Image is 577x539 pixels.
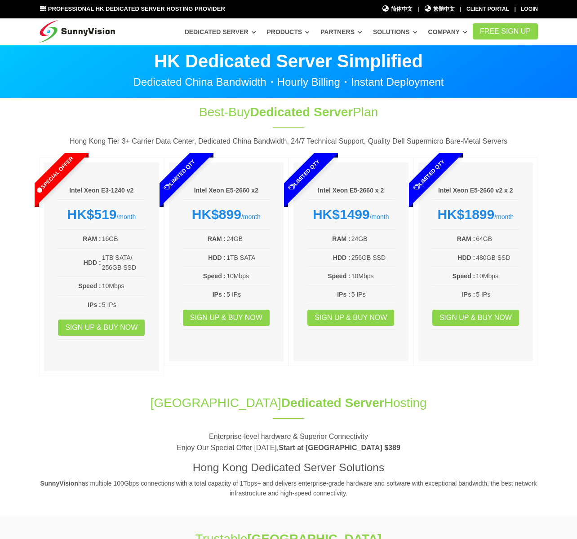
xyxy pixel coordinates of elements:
span: Limited Qty [266,137,342,213]
a: Sign up & Buy Now [183,310,270,326]
p: Enterprise-level hardware & Superior Connectivity Enjoy Our Special Offer [DATE], [39,431,538,454]
div: /month [58,206,146,223]
li: | [417,5,419,13]
span: Dedicated Server [281,396,384,410]
a: Partners [320,24,362,40]
td: 256GB SSD [351,252,395,263]
td: 10Mbps [351,271,395,281]
a: Company [428,24,468,40]
h6: Intel Xeon E5-2660 x 2 [307,186,395,195]
span: Special Offer [17,137,93,213]
div: /month [432,206,520,223]
strong: SunnyVision [40,480,78,487]
a: Products [266,24,310,40]
a: Solutions [373,24,417,40]
span: Limited Qty [142,137,217,213]
td: 480GB SSD [475,252,519,263]
a: 繁體中文 [424,5,455,13]
td: 1TB SATA [226,252,270,263]
b: IPs : [337,291,351,298]
b: IPs : [213,291,226,298]
li: | [460,5,461,13]
td: 10Mbps [475,271,519,281]
b: IPs : [88,301,101,308]
strong: Start at [GEOGRAPHIC_DATA] $389 [279,444,400,451]
td: 5 IPs [102,299,146,310]
a: 简体中文 [382,5,413,13]
strong: HK$899 [192,207,241,222]
td: 24GB [226,233,270,244]
strong: HK$519 [67,207,116,222]
td: 1TB SATA/ 256GB SSD [102,252,146,273]
span: Dedicated Server [250,105,353,119]
strong: HK$1899 [437,207,494,222]
span: Professional HK Dedicated Server Hosting Provider [48,5,225,12]
h6: Intel Xeon E3-1240 v2 [58,186,146,195]
h3: Hong Kong Dedicated Server Solutions [39,460,538,475]
td: 5 IPs [226,289,270,300]
a: Sign up & Buy Now [432,310,519,326]
td: 16GB [102,233,146,244]
p: has multiple 100Gbps connections with a total capacity of 1Tbps+ and delivers enterprise-grade ha... [39,478,538,499]
b: RAM : [332,235,350,242]
p: Hong Kong Tier 3+ Carrier Data Center, Dedicated China Bandwidth, 24/7 Technical Support, Quality... [39,136,538,147]
b: Speed : [78,282,101,289]
td: 24GB [351,233,395,244]
div: /month [182,206,271,223]
h1: Best-Buy Plan [139,103,438,121]
h1: [GEOGRAPHIC_DATA] Hosting [39,394,538,412]
span: Limited Qty [391,137,466,213]
strong: HK$1499 [313,207,370,222]
b: IPs : [462,291,475,298]
div: /month [307,206,395,223]
b: HDD : [333,254,351,261]
td: 10Mbps [226,271,270,281]
td: 10Mbps [102,280,146,291]
b: HDD : [84,259,101,266]
h6: Intel Xeon E5-2660 x2 [182,186,271,195]
a: Sign up & Buy Now [58,320,145,336]
b: Speed : [203,272,226,280]
td: 64GB [475,233,519,244]
b: RAM : [83,235,101,242]
b: RAM : [457,235,475,242]
b: Speed : [453,272,475,280]
h6: Intel Xeon E5-2660 v2 x 2 [432,186,520,195]
p: HK Dedicated Server Simplified [39,52,538,70]
b: HDD : [208,254,226,261]
b: RAM : [208,235,226,242]
a: Dedicated Server [185,24,256,40]
a: Client Portal [466,6,509,12]
td: 5 IPs [351,289,395,300]
li: | [514,5,515,13]
td: 5 IPs [475,289,519,300]
b: Speed : [328,272,351,280]
a: Login [521,6,538,12]
a: FREE Sign Up [473,23,538,39]
a: Sign up & Buy Now [307,310,394,326]
p: Dedicated China Bandwidth・Hourly Billing・Instant Deployment [39,77,538,88]
b: HDD : [457,254,475,261]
